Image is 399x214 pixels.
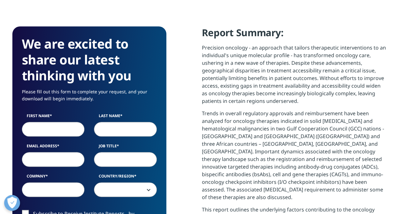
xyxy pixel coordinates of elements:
[94,113,157,122] label: Last Name
[202,44,387,110] p: Precision oncology - an approach that tailors therapeutic interventions to an individual's unique...
[22,143,85,152] label: Email Address
[202,26,387,44] h4: Report Summary:
[22,113,85,122] label: First Name
[22,88,157,107] p: Please fill out this form to complete your request, and your download will begin immediately.
[22,173,85,182] label: Company
[94,143,157,152] label: Job Title
[22,36,157,84] h3: We are excited to share our latest thinking with you
[4,195,20,211] button: Open Preferences
[202,110,387,206] p: Trends in overall regulatory approvals and reimbursement have been analyzed for oncology therapie...
[94,173,157,182] label: Country/Region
